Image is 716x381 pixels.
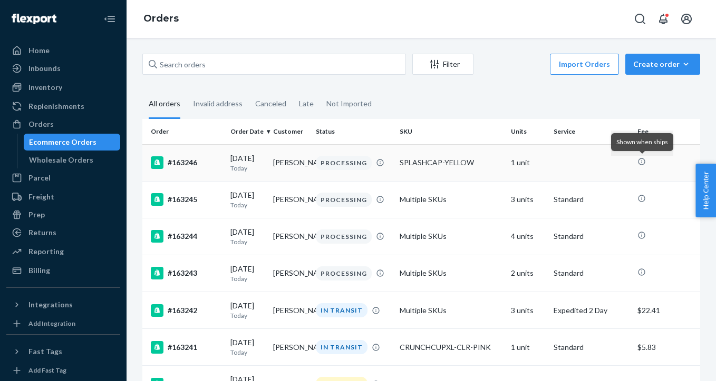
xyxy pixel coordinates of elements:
input: Search orders [142,54,406,75]
td: Multiple SKUs [395,292,507,329]
div: Orders [28,119,54,129]
div: Not Imported [326,90,372,117]
div: PROCESSING [316,193,372,207]
div: Prep [28,209,45,220]
th: Status [312,119,395,144]
a: Parcel [6,169,120,186]
td: 2 units [507,255,549,292]
div: [DATE] [230,300,265,320]
p: Today [230,348,265,357]
div: Freight [28,192,54,202]
div: Billing [28,265,50,276]
p: Today [230,311,265,320]
td: [PERSON_NAME] [269,255,312,292]
p: Today [230,274,265,283]
div: #163243 [151,267,222,279]
div: Canceled [255,90,286,117]
div: SPLASHCAP-YELLOW [400,157,503,168]
p: Standard [554,231,629,242]
th: Fee [633,119,700,144]
td: Multiple SKUs [395,218,507,255]
td: $22.41 [633,292,700,329]
p: Standard [554,194,629,205]
div: Fast Tags [28,346,62,357]
div: Inbounds [28,63,61,74]
button: Open account menu [676,8,697,29]
a: Billing [6,262,120,279]
th: SKU [395,119,507,144]
div: [DATE] [230,190,265,209]
div: Replenishments [28,101,84,112]
button: Fast Tags [6,343,120,360]
div: #163244 [151,230,222,243]
div: PROCESSING [316,266,372,280]
p: Standard [554,342,629,353]
div: Wholesale Orders [29,155,93,165]
div: Filter [413,59,473,69]
div: Add Integration [28,319,75,328]
td: 4 units [507,218,549,255]
div: Home [28,45,50,56]
p: Today [230,164,265,173]
div: Parcel [28,173,51,183]
a: Reporting [6,243,120,260]
div: PROCESSING [316,229,372,244]
a: Prep [6,206,120,223]
button: Filter [412,54,473,75]
div: PROCESSING [316,156,372,170]
div: Late [299,90,314,117]
td: 1 unit [507,329,549,366]
div: #163245 [151,193,222,206]
td: $5.83 [633,329,700,366]
a: Freight [6,188,120,205]
a: Replenishments [6,98,120,115]
a: Orders [143,13,179,24]
a: Add Fast Tag [6,364,120,377]
a: Wholesale Orders [24,152,121,168]
div: [DATE] [230,227,265,246]
div: IN TRANSIT [316,340,367,354]
td: 3 units [507,181,549,218]
p: Expedited 2 Day [554,305,629,316]
div: IN TRANSIT [316,303,367,317]
button: Help Center [695,164,716,217]
a: Orders [6,116,120,133]
th: Order Date [226,119,269,144]
td: [PERSON_NAME] [269,181,312,218]
div: [DATE] [230,264,265,283]
div: #163241 [151,341,222,354]
div: Returns [28,227,56,238]
p: Today [230,237,265,246]
td: [PERSON_NAME] [269,218,312,255]
div: #163246 [151,156,222,169]
div: Integrations [28,299,73,310]
div: Add Fast Tag [28,366,66,375]
td: [PERSON_NAME] [269,329,312,366]
img: Flexport logo [12,14,56,24]
div: CRUNCHCUPXL-CLR-PINK [400,342,503,353]
a: Inbounds [6,60,120,77]
a: Home [6,42,120,59]
div: [DATE] [230,337,265,357]
div: Shown when ships [611,133,673,151]
p: Standard [554,268,629,278]
button: Integrations [6,296,120,313]
td: Multiple SKUs [395,181,507,218]
a: Inventory [6,79,120,96]
button: Import Orders [550,54,619,75]
td: [PERSON_NAME] [269,292,312,329]
td: Multiple SKUs [395,255,507,292]
button: Open notifications [653,8,674,29]
a: Add Integration [6,317,120,330]
th: Service [549,119,633,144]
button: Create order [625,54,700,75]
td: 1 unit [507,144,549,181]
p: Today [230,200,265,209]
div: Ecommerce Orders [29,137,96,147]
div: [DATE] [230,153,265,173]
td: 3 units [507,292,549,329]
button: Close Navigation [99,8,120,29]
div: Create order [633,59,692,69]
div: #163242 [151,304,222,317]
